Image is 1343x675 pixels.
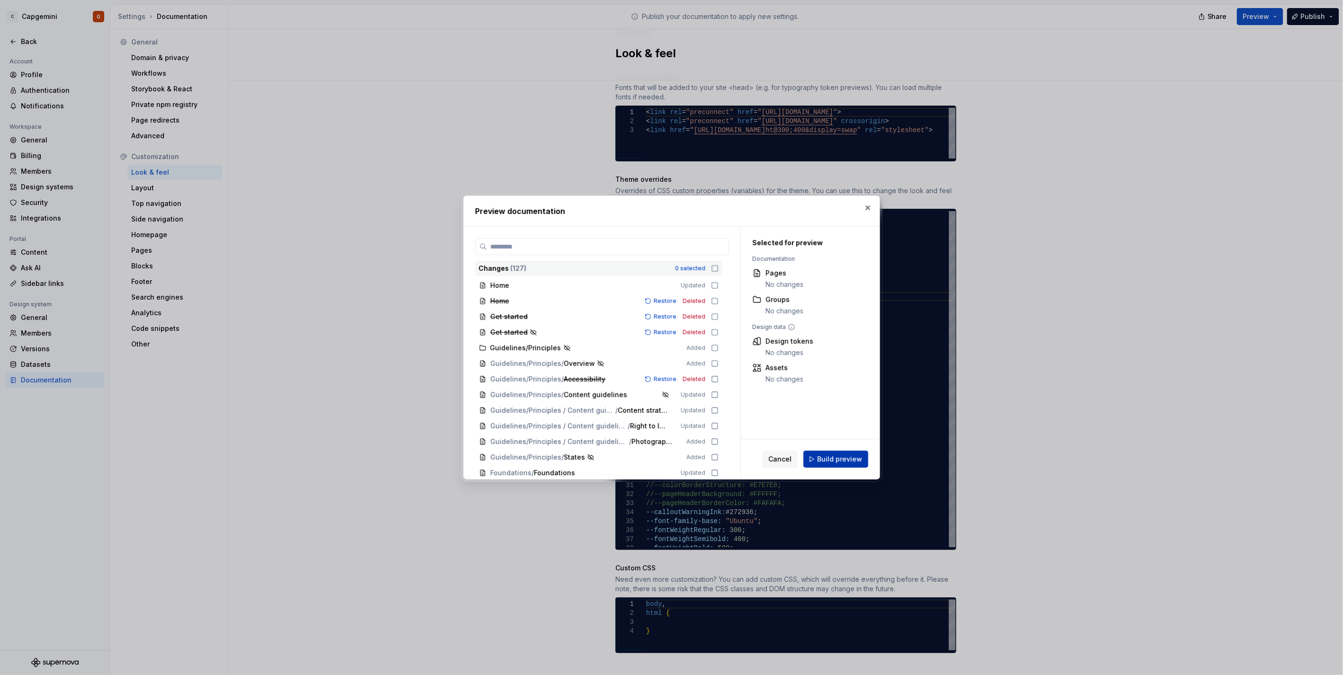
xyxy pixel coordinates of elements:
span: Foundations [490,468,532,478]
div: Design data [752,323,857,331]
button: Restore [642,328,681,337]
div: Pages [766,268,803,278]
span: Guidelines/Principles [490,374,561,384]
span: Added [686,360,705,367]
button: Build preview [803,451,868,468]
div: Selected for preview [752,238,857,248]
h2: Preview documentation [475,205,868,217]
div: No changes [766,348,813,357]
span: Right to left [630,421,667,431]
div: No changes [766,374,803,384]
span: Restore [654,329,676,336]
span: Content strategy [618,406,667,415]
div: 0 selected [675,265,705,272]
span: States [564,453,585,462]
span: Accessibility [564,374,605,384]
button: Restore [642,312,681,321]
span: Restore [654,297,676,305]
span: Home [490,296,509,306]
div: No changes [766,306,803,316]
span: / [561,374,564,384]
span: Restore [654,313,676,320]
span: Build preview [817,454,862,464]
span: Guidelines/Principles [490,343,561,353]
button: Restore [642,296,681,306]
span: Home [490,281,509,290]
span: Get started [490,312,528,321]
span: Deleted [683,375,705,383]
span: Added [686,344,705,352]
span: Overview [564,359,595,368]
span: / [628,421,630,431]
div: Documentation [752,255,857,263]
div: Assets [766,363,803,373]
span: Deleted [683,297,705,305]
span: Guidelines/Principles [490,390,561,400]
span: Guidelines/Principles / Content guidelines [490,406,615,415]
span: Guidelines/Principles / Content guidelines [490,437,629,446]
div: Changes [479,264,669,273]
div: No changes [766,280,803,289]
span: Photography [631,437,673,446]
span: / [532,468,534,478]
span: Deleted [683,313,705,320]
span: Added [686,438,705,445]
span: Updated [681,469,705,477]
button: Restore [642,374,681,384]
span: Updated [681,422,705,430]
span: Updated [681,391,705,399]
span: Updated [681,282,705,289]
span: Added [686,453,705,461]
span: Guidelines/Principles / Content guidelines [490,421,628,431]
div: Design tokens [766,337,813,346]
span: Restore [654,375,676,383]
span: ( 127 ) [511,264,527,272]
span: / [561,453,564,462]
span: / [561,359,564,368]
div: Groups [766,295,803,304]
span: Content guidelines [564,390,627,400]
button: Cancel [762,451,798,468]
span: / [561,390,564,400]
span: Cancel [768,454,792,464]
span: Deleted [683,329,705,336]
span: Foundations [534,468,575,478]
span: Guidelines/Principles [490,359,561,368]
span: Get started [490,328,528,337]
span: Updated [681,407,705,414]
span: / [629,437,631,446]
span: / [615,406,618,415]
span: Guidelines/Principles [490,453,561,462]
